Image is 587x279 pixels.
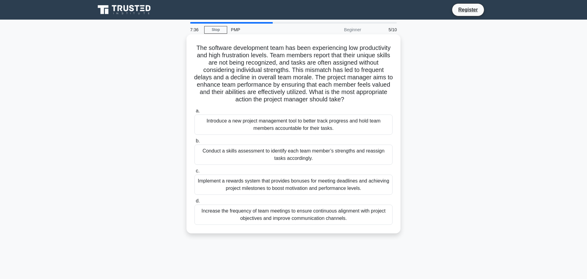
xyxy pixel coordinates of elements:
span: b. [196,138,200,143]
a: Stop [204,26,227,34]
span: c. [196,168,199,173]
div: 7:36 [186,24,204,36]
div: Beginner [311,24,365,36]
span: a. [196,108,200,113]
div: Conduct a skills assessment to identify each team member’s strengths and reassign tasks accordingly. [194,145,393,165]
span: d. [196,198,200,203]
div: Introduce a new project management tool to better track progress and hold team members accountabl... [194,115,393,135]
div: Increase the frequency of team meetings to ensure continuous alignment with project objectives an... [194,205,393,225]
div: 5/10 [365,24,401,36]
div: Implement a rewards system that provides bonuses for meeting deadlines and achieving project mile... [194,175,393,195]
h5: The software development team has been experiencing low productivity and high frustration levels.... [194,44,393,104]
div: PMP [227,24,311,36]
a: Register [455,6,482,13]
